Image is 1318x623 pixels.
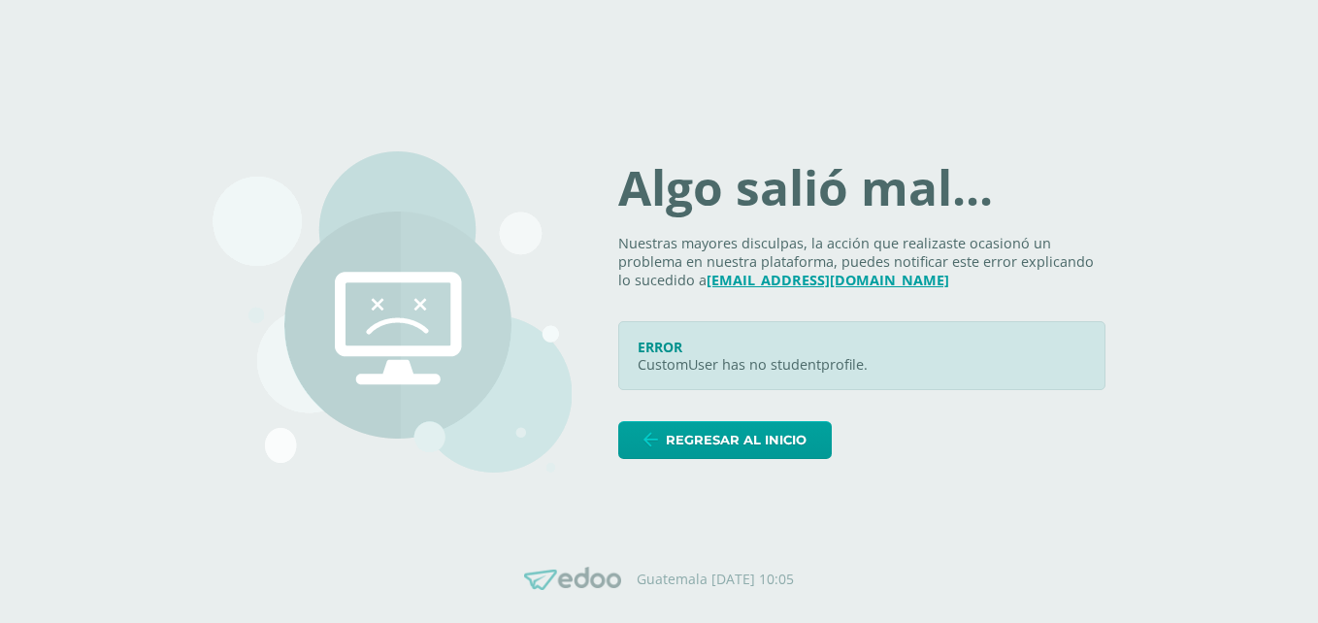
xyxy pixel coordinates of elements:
[638,356,1086,375] p: CustomUser has no studentprofile.
[618,421,832,459] a: Regresar al inicio
[213,151,572,473] img: 500.png
[618,164,1105,213] h1: Algo salió mal...
[707,271,949,289] a: [EMAIL_ADDRESS][DOMAIN_NAME]
[618,235,1105,289] p: Nuestras mayores disculpas, la acción que realizaste ocasionó un problema en nuestra plataforma, ...
[637,571,794,588] p: Guatemala [DATE] 10:05
[638,338,682,356] span: ERROR
[666,422,807,458] span: Regresar al inicio
[524,567,621,591] img: Edoo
